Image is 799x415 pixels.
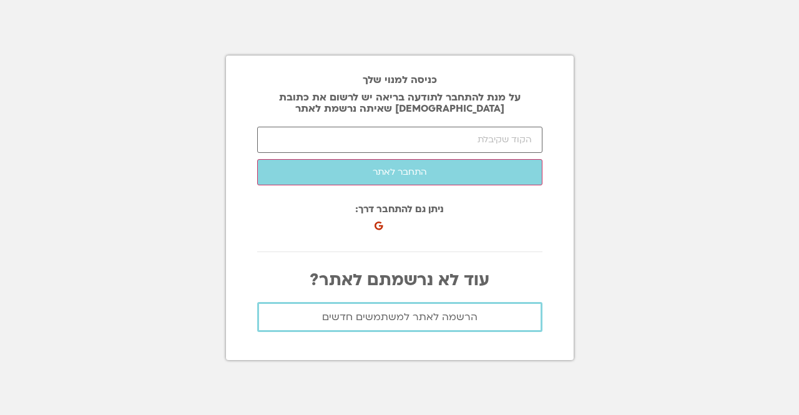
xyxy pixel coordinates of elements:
[257,271,542,290] p: עוד לא נרשמתם לאתר?
[322,311,478,323] span: הרשמה לאתר למשתמשים חדשים
[257,92,542,114] p: על מנת להתחבר לתודעה בריאה יש לרשום את כתובת [DEMOGRAPHIC_DATA] שאיתה נרשמת לאתר
[257,302,542,332] a: הרשמה לאתר למשתמשים חדשים
[257,159,542,185] button: התחבר לאתר
[257,74,542,85] h2: כניסה למנוי שלך
[257,127,542,153] input: הקוד שקיבלת
[377,208,514,235] iframe: כפתור לכניסה באמצעות חשבון Google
